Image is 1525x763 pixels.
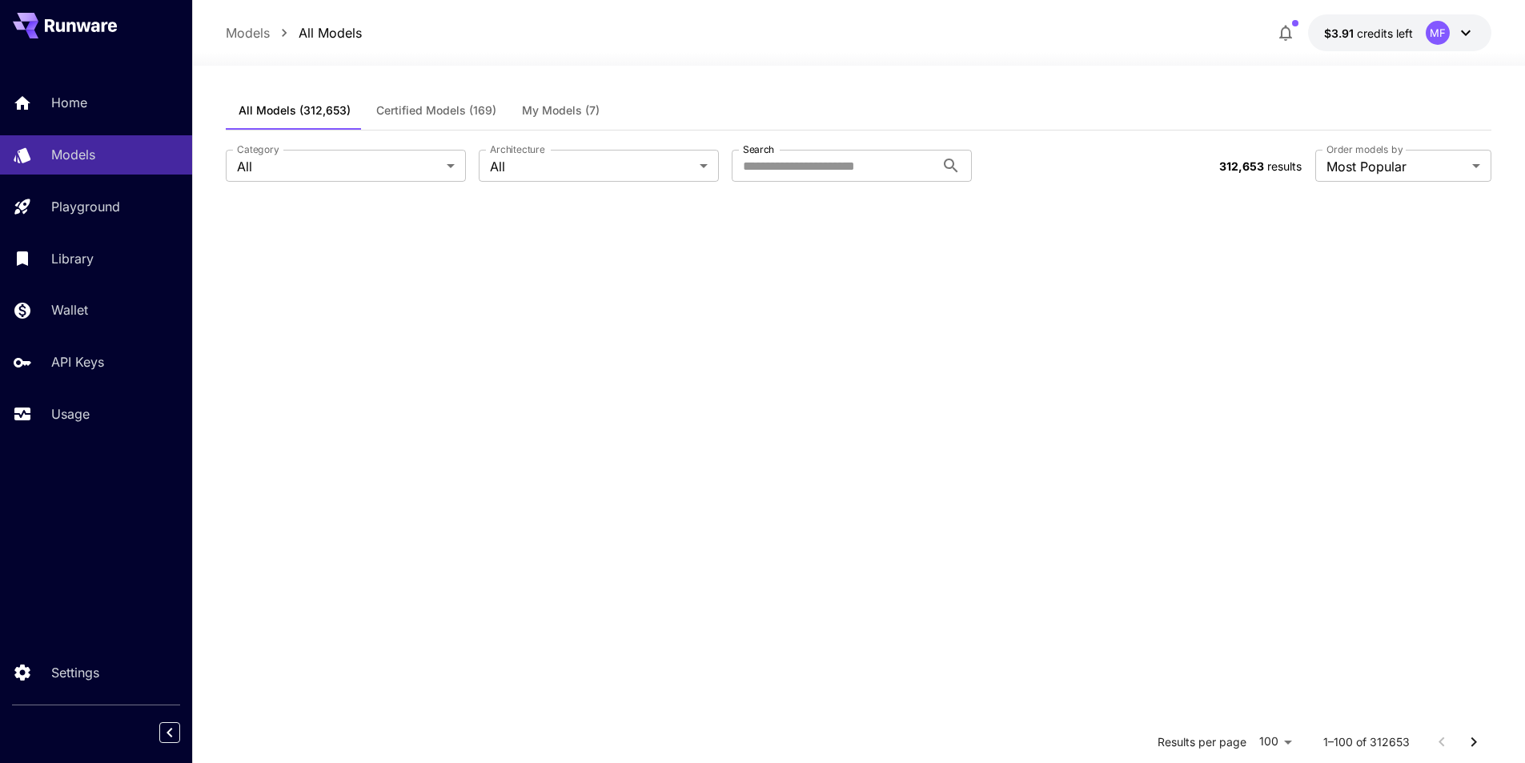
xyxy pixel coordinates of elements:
[1219,159,1264,173] span: 312,653
[299,23,362,42] a: All Models
[1323,734,1410,750] p: 1–100 of 312653
[51,300,88,319] p: Wallet
[1426,21,1450,45] div: MF
[490,157,693,176] span: All
[239,103,351,118] span: All Models (312,653)
[522,103,600,118] span: My Models (7)
[1326,143,1403,156] label: Order models by
[743,143,774,156] label: Search
[171,718,192,747] div: Collapse sidebar
[51,249,94,268] p: Library
[1267,159,1302,173] span: results
[51,93,87,112] p: Home
[237,157,440,176] span: All
[51,663,99,682] p: Settings
[1158,734,1246,750] p: Results per page
[1326,157,1466,176] span: Most Popular
[51,404,90,424] p: Usage
[490,143,544,156] label: Architecture
[226,23,362,42] nav: breadcrumb
[1324,25,1413,42] div: $3.91119
[159,722,180,743] button: Collapse sidebar
[1253,730,1298,753] div: 100
[1324,26,1357,40] span: $3.91
[51,352,104,371] p: API Keys
[1308,14,1491,51] button: $3.91119MF
[1357,26,1413,40] span: credits left
[226,23,270,42] a: Models
[376,103,496,118] span: Certified Models (169)
[237,143,279,156] label: Category
[51,145,95,164] p: Models
[51,197,120,216] p: Playground
[1458,726,1490,758] button: Go to next page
